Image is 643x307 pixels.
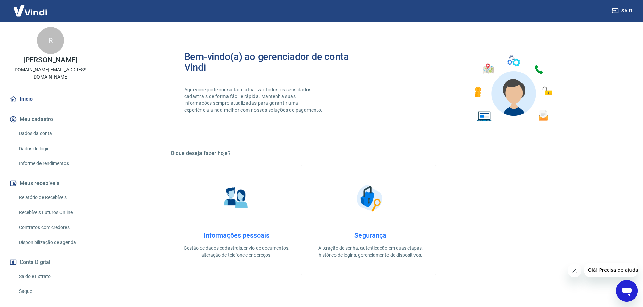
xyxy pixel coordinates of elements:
p: Gestão de dados cadastrais, envio de documentos, alteração de telefone e endereços. [182,245,291,259]
p: Aqui você pode consultar e atualizar todos os seus dados cadastrais de forma fácil e rápida. Mant... [184,86,324,113]
a: Relatório de Recebíveis [16,191,93,205]
a: Dados de login [16,142,93,156]
button: Conta Digital [8,255,93,270]
button: Meu cadastro [8,112,93,127]
p: [PERSON_NAME] [23,57,77,64]
a: Informe de rendimentos [16,157,93,171]
h5: O que deseja fazer hoje? [171,150,570,157]
iframe: Mensagem da empresa [584,263,638,277]
img: Vindi [8,0,52,21]
a: Recebíveis Futuros Online [16,206,93,219]
img: Informações pessoais [219,181,253,215]
iframe: Botão para abrir a janela de mensagens [616,280,638,302]
button: Sair [611,5,635,17]
a: SegurançaSegurançaAlteração de senha, autenticação em duas etapas, histórico de logins, gerenciam... [305,165,436,275]
a: Início [8,92,93,106]
a: Informações pessoaisInformações pessoaisGestão de dados cadastrais, envio de documentos, alteraçã... [171,165,302,275]
a: Saldo e Extrato [16,270,93,283]
a: Contratos com credores [16,221,93,235]
p: Alteração de senha, autenticação em duas etapas, histórico de logins, gerenciamento de dispositivos. [316,245,425,259]
a: Dados da conta [16,127,93,141]
a: Disponibilização de agenda [16,236,93,249]
h2: Bem-vindo(a) ao gerenciador de conta Vindi [184,51,371,73]
h4: Segurança [316,231,425,239]
img: Segurança [353,181,387,215]
p: [DOMAIN_NAME][EMAIL_ADDRESS][DOMAIN_NAME] [5,66,96,81]
h4: Informações pessoais [182,231,291,239]
span: Olá! Precisa de ajuda? [4,5,57,10]
button: Meus recebíveis [8,176,93,191]
div: R [37,27,64,54]
iframe: Fechar mensagem [568,264,581,277]
img: Imagem de um avatar masculino com diversos icones exemplificando as funcionalidades do gerenciado... [468,51,557,126]
a: Saque [16,284,93,298]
